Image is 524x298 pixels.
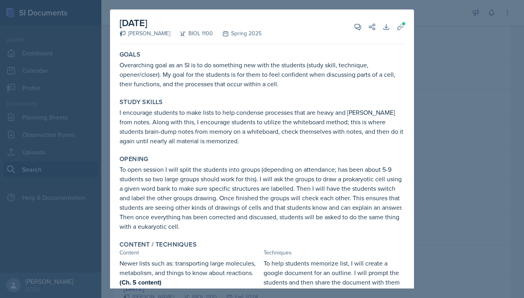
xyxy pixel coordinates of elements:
[120,165,404,231] p: To open session I will split the students into groups (depending on attendance; has been about 5-...
[120,108,404,146] p: I encourage students to make lists to help condense processes that are heavy and [PERSON_NAME] fr...
[120,155,148,163] label: Opening
[120,29,170,38] div: [PERSON_NAME]
[120,60,404,89] p: Overarching goal as an SI is to do something new with the students (study skill, technique, opene...
[120,16,262,30] h2: [DATE]
[213,29,262,38] div: Spring 2025
[120,278,161,287] strong: (Ch. 5 content)
[264,258,404,296] p: To help students memorize list, I will create a google document for an outline. I will prompt the...
[264,249,404,257] div: Techniques
[120,98,163,106] label: Study Skills
[120,241,197,249] label: Content / Techniques
[120,51,140,59] label: Goals
[120,249,260,257] div: Content
[120,258,260,287] p: Newer lists such as: transporting large molecules, metabolism, and things to know about reactions.
[170,29,213,38] div: BIOL 1100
